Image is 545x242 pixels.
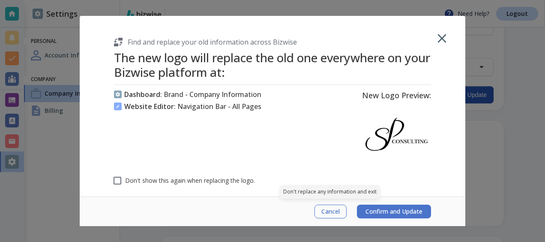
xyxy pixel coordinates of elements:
img: New Logo [362,104,431,172]
h6: : Navigation Bar - All Pages [124,102,261,111]
h6: New Logo Preview: [362,90,431,100]
span: Cancel [321,208,340,215]
h6: : Brand - Company Information [124,90,261,99]
span: Dashboard [124,90,160,99]
span: Don't show this again when replacing the logo. [125,177,255,185]
h5: Find and replace your old information across Bizwise [128,37,297,47]
span: Website Editor [124,102,174,111]
h1: The new logo will replace the old one everywhere on your Bizwise platform at: [114,50,431,79]
button: Cancel [314,205,347,218]
button: Confirm and Update [357,205,431,218]
span: Confirm and Update [365,208,422,215]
